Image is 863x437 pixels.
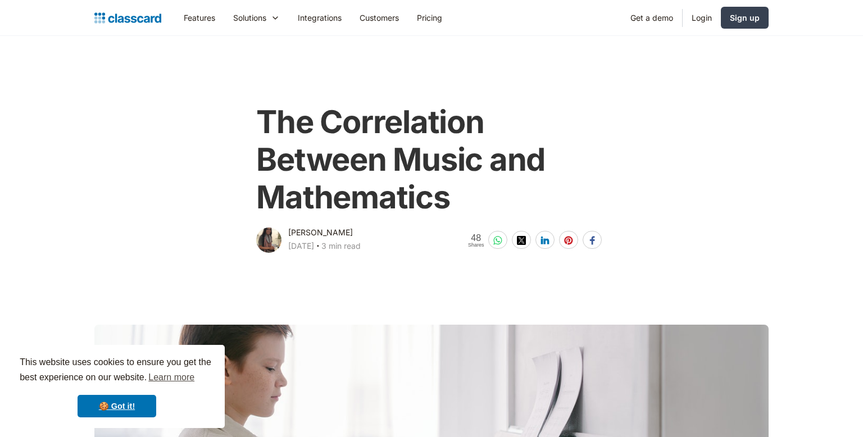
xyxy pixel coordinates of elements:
[588,236,597,245] img: facebook-white sharing button
[468,243,484,248] span: Shares
[288,239,314,253] div: [DATE]
[540,236,549,245] img: linkedin-white sharing button
[289,5,351,30] a: Integrations
[321,239,361,253] div: 3 min read
[517,236,526,245] img: twitter-white sharing button
[468,233,484,243] span: 48
[288,226,353,239] div: [PERSON_NAME]
[94,10,161,26] a: home
[721,7,769,29] a: Sign up
[175,5,224,30] a: Features
[20,356,214,386] span: This website uses cookies to ensure you get the best experience on our website.
[564,236,573,245] img: pinterest-white sharing button
[9,345,225,428] div: cookieconsent
[224,5,289,30] div: Solutions
[256,103,606,217] h1: The Correlation Between Music and Mathematics
[730,12,760,24] div: Sign up
[621,5,682,30] a: Get a demo
[493,236,502,245] img: whatsapp-white sharing button
[408,5,451,30] a: Pricing
[351,5,408,30] a: Customers
[147,369,196,386] a: learn more about cookies
[78,395,156,417] a: dismiss cookie message
[233,12,266,24] div: Solutions
[683,5,721,30] a: Login
[314,239,321,255] div: ‧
